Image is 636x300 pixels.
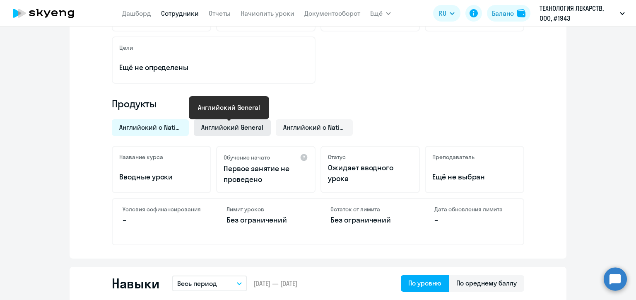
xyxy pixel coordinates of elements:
span: Ещё [370,8,383,18]
span: Английский с Native [119,123,181,132]
span: Английский с Native [283,123,345,132]
h4: Условия софинансирования [123,206,202,213]
p: Ещё не определены [119,62,308,73]
span: [DATE] — [DATE] [253,279,297,288]
a: Отчеты [209,9,231,17]
button: Ещё [370,5,391,22]
p: Без ограничений [330,215,410,225]
p: Весь период [177,278,217,288]
h4: Остаток от лимита [330,206,410,213]
a: Начислить уроки [241,9,294,17]
h2: Навыки [112,275,159,292]
p: – [123,215,202,225]
div: По уровню [408,278,441,288]
p: Без ограничений [226,215,306,225]
h5: Название курса [119,153,163,161]
span: RU [439,8,446,18]
a: Документооборот [304,9,360,17]
div: По среднему баллу [456,278,517,288]
a: Сотрудники [161,9,199,17]
button: RU [433,5,460,22]
p: Вводные уроки [119,172,204,182]
button: Весь период [172,276,247,291]
p: Ещё не выбран [432,172,517,182]
h4: Продукты [112,97,524,110]
h5: Преподаватель [432,153,475,161]
img: balance [517,9,525,17]
button: ТЕХНОЛОГИЯ ЛЕКАРСТВ, ООО, #1943 [535,3,629,23]
p: Первое занятие не проведено [224,163,308,185]
h5: Статус [328,153,346,161]
span: Английский General [201,123,263,132]
h5: Цели [119,44,133,51]
div: Баланс [492,8,514,18]
p: – [434,215,513,225]
h4: Дата обновления лимита [434,206,513,213]
p: Ожидает вводного урока [328,162,412,184]
a: Дашборд [122,9,151,17]
p: ТЕХНОЛОГИЯ ЛЕКАРСТВ, ООО, #1943 [540,3,617,23]
h5: Обучение начато [224,154,270,161]
h4: Лимит уроков [226,206,306,213]
button: Балансbalance [487,5,530,22]
div: Английский General [198,102,260,112]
